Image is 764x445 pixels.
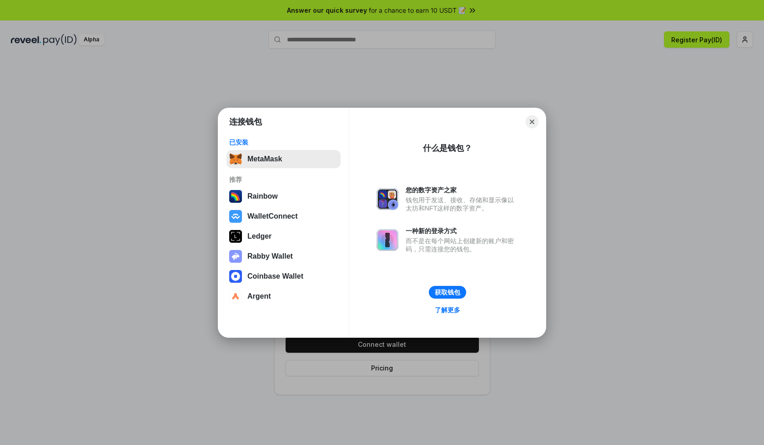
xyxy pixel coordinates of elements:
[406,237,518,253] div: 而不是在每个网站上创建新的账户和密码，只需连接您的钱包。
[229,153,242,165] img: svg+xml,%3Csvg%20fill%3D%22none%22%20height%3D%2233%22%20viewBox%3D%220%200%2035%2033%22%20width%...
[247,212,298,220] div: WalletConnect
[247,232,271,240] div: Ledger
[226,187,341,205] button: Rainbow
[247,155,282,163] div: MetaMask
[429,286,466,299] button: 获取钱包
[406,227,518,235] div: 一种新的登录方式
[247,192,278,200] div: Rainbow
[226,287,341,305] button: Argent
[229,116,262,127] h1: 连接钱包
[377,229,398,251] img: svg+xml,%3Csvg%20xmlns%3D%22http%3A%2F%2Fwww.w3.org%2F2000%2Fsvg%22%20fill%3D%22none%22%20viewBox...
[226,207,341,225] button: WalletConnect
[247,252,293,260] div: Rabby Wallet
[377,188,398,210] img: svg+xml,%3Csvg%20xmlns%3D%22http%3A%2F%2Fwww.w3.org%2F2000%2Fsvg%22%20fill%3D%22none%22%20viewBox...
[229,230,242,243] img: svg+xml,%3Csvg%20xmlns%3D%22http%3A%2F%2Fwww.w3.org%2F2000%2Fsvg%22%20width%3D%2228%22%20height%3...
[406,186,518,194] div: 您的数字资产之家
[226,247,341,265] button: Rabby Wallet
[247,292,271,300] div: Argent
[435,288,460,296] div: 获取钱包
[247,272,303,280] div: Coinbase Wallet
[435,306,460,314] div: 了解更多
[229,190,242,203] img: svg+xml,%3Csvg%20width%3D%22120%22%20height%3D%22120%22%20viewBox%3D%220%200%20120%20120%22%20fil...
[423,143,472,154] div: 什么是钱包？
[226,267,341,285] button: Coinbase Wallet
[226,150,341,168] button: MetaMask
[229,270,242,283] img: svg+xml,%3Csvg%20width%3D%2228%22%20height%3D%2228%22%20viewBox%3D%220%200%2028%2028%22%20fill%3D...
[406,196,518,212] div: 钱包用于发送、接收、存储和显示像以太坊和NFT这样的数字资产。
[526,115,538,128] button: Close
[229,175,338,184] div: 推荐
[429,304,466,316] a: 了解更多
[229,290,242,303] img: svg+xml,%3Csvg%20width%3D%2228%22%20height%3D%2228%22%20viewBox%3D%220%200%2028%2028%22%20fill%3D...
[229,210,242,223] img: svg+xml,%3Csvg%20width%3D%2228%22%20height%3D%2228%22%20viewBox%3D%220%200%2028%2028%22%20fill%3D...
[229,250,242,263] img: svg+xml,%3Csvg%20xmlns%3D%22http%3A%2F%2Fwww.w3.org%2F2000%2Fsvg%22%20fill%3D%22none%22%20viewBox...
[226,227,341,245] button: Ledger
[229,138,338,146] div: 已安装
